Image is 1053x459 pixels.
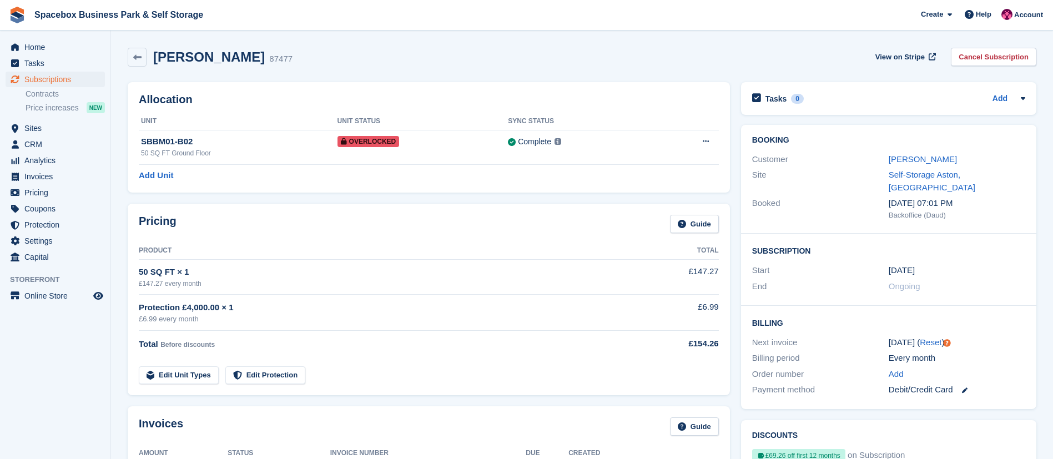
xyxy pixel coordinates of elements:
[1001,9,1012,20] img: Avishka Chauhan
[670,215,719,233] a: Guide
[139,113,337,130] th: Unit
[26,102,105,114] a: Price increases NEW
[670,417,719,436] a: Guide
[139,215,177,233] h2: Pricing
[518,136,551,148] div: Complete
[752,352,889,365] div: Billing period
[9,7,26,23] img: stora-icon-8386f47178a22dfd0bd8f6a31ec36ba5ce8667c1dd55bd0f319d3a0aa187defe.svg
[921,9,943,20] span: Create
[160,341,215,349] span: Before discounts
[942,338,952,348] div: Tooltip anchor
[752,245,1025,256] h2: Subscription
[6,288,105,304] a: menu
[630,259,719,294] td: £147.27
[6,233,105,249] a: menu
[225,366,305,385] a: Edit Protection
[555,138,561,145] img: icon-info-grey-7440780725fd019a000dd9b08b2336e03edf1995a4989e88bcd33f0948082b44.svg
[139,266,630,279] div: 50 SQ FT × 1
[6,201,105,216] a: menu
[26,103,79,113] span: Price increases
[889,384,1025,396] div: Debit/Credit Card
[139,169,173,182] a: Add Unit
[752,197,889,220] div: Booked
[889,281,920,291] span: Ongoing
[139,417,183,436] h2: Invoices
[6,153,105,168] a: menu
[24,288,91,304] span: Online Store
[630,337,719,350] div: £154.26
[752,431,1025,440] h2: Discounts
[24,233,91,249] span: Settings
[87,102,105,113] div: NEW
[920,337,941,347] a: Reset
[889,154,957,164] a: [PERSON_NAME]
[951,48,1036,66] a: Cancel Subscription
[24,249,91,265] span: Capital
[269,53,293,65] div: 87477
[791,94,804,104] div: 0
[889,197,1025,210] div: [DATE] 07:01 PM
[752,264,889,277] div: Start
[337,136,400,147] span: Overlocked
[6,249,105,265] a: menu
[630,242,719,260] th: Total
[141,135,337,148] div: SBBM01-B02
[141,148,337,158] div: 50 SQ FT Ground Floor
[24,56,91,71] span: Tasks
[139,366,219,385] a: Edit Unit Types
[889,170,975,192] a: Self-Storage Aston, [GEOGRAPHIC_DATA]
[6,120,105,136] a: menu
[6,217,105,233] a: menu
[139,339,158,349] span: Total
[26,89,105,99] a: Contracts
[875,52,925,63] span: View on Stripe
[6,56,105,71] a: menu
[153,49,265,64] h2: [PERSON_NAME]
[24,185,91,200] span: Pricing
[752,384,889,396] div: Payment method
[10,274,110,285] span: Storefront
[6,137,105,152] a: menu
[889,352,1025,365] div: Every month
[24,39,91,55] span: Home
[6,39,105,55] a: menu
[24,217,91,233] span: Protection
[30,6,208,24] a: Spacebox Business Park & Self Storage
[765,94,787,104] h2: Tasks
[752,317,1025,328] h2: Billing
[139,93,719,106] h2: Allocation
[889,336,1025,349] div: [DATE] ( )
[6,169,105,184] a: menu
[24,153,91,168] span: Analytics
[24,72,91,87] span: Subscriptions
[337,113,508,130] th: Unit Status
[752,136,1025,145] h2: Booking
[752,336,889,349] div: Next invoice
[139,314,630,325] div: £6.99 every month
[139,301,630,314] div: Protection £4,000.00 × 1
[1014,9,1043,21] span: Account
[871,48,938,66] a: View on Stripe
[139,279,630,289] div: £147.27 every month
[992,93,1007,105] a: Add
[889,210,1025,221] div: Backoffice (Daud)
[6,185,105,200] a: menu
[6,72,105,87] a: menu
[752,153,889,166] div: Customer
[889,368,904,381] a: Add
[24,201,91,216] span: Coupons
[976,9,991,20] span: Help
[92,289,105,302] a: Preview store
[752,169,889,194] div: Site
[24,120,91,136] span: Sites
[752,368,889,381] div: Order number
[630,295,719,331] td: £6.99
[752,280,889,293] div: End
[889,264,915,277] time: 2025-05-24 00:00:00 UTC
[139,242,630,260] th: Product
[508,113,654,130] th: Sync Status
[24,137,91,152] span: CRM
[24,169,91,184] span: Invoices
